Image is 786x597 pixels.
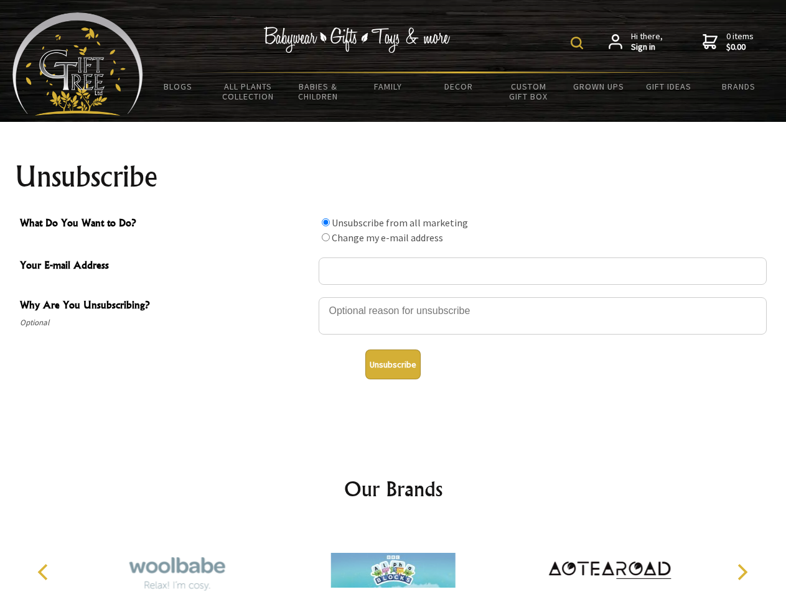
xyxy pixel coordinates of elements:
[631,42,663,53] strong: Sign in
[20,297,312,315] span: Why Are You Unsubscribing?
[703,31,754,53] a: 0 items$0.00
[634,73,704,99] a: Gift Ideas
[20,315,312,330] span: Optional
[15,162,772,192] h1: Unsubscribe
[213,73,284,109] a: All Plants Collection
[353,73,424,99] a: Family
[322,218,330,226] input: What Do You Want to Do?
[143,73,213,99] a: BLOGS
[319,257,767,285] input: Your E-mail Address
[322,233,330,241] input: What Do You Want to Do?
[563,73,634,99] a: Grown Ups
[264,27,451,53] img: Babywear - Gifts - Toys & more
[20,257,312,275] span: Your E-mail Address
[31,558,58,586] button: Previous
[571,37,583,49] img: product search
[332,231,443,244] label: Change my e-mail address
[12,12,143,116] img: Babyware - Gifts - Toys and more...
[704,73,774,99] a: Brands
[631,31,663,53] span: Hi there,
[726,30,754,53] span: 0 items
[423,73,494,99] a: Decor
[494,73,564,109] a: Custom Gift Box
[20,215,312,233] span: What Do You Want to Do?
[283,73,353,109] a: Babies & Children
[728,558,756,586] button: Next
[319,297,767,335] textarea: Why Are You Unsubscribing?
[726,42,754,53] strong: $0.00
[332,216,468,229] label: Unsubscribe from all marketing
[609,31,663,53] a: Hi there,Sign in
[25,474,762,504] h2: Our Brands
[365,349,421,379] button: Unsubscribe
